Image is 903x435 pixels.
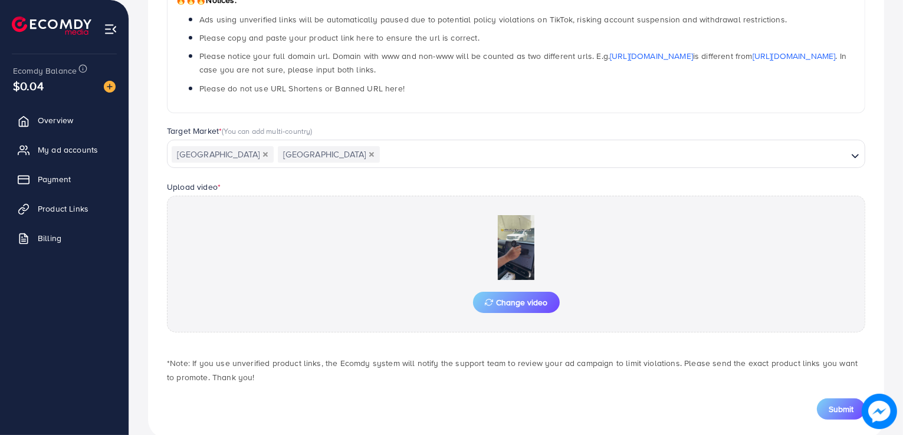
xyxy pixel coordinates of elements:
[38,173,71,185] span: Payment
[262,151,268,157] button: Deselect Saudi Arabia
[199,14,787,25] span: Ads using unverified links will be automatically paused due to potential policy violations on Tik...
[199,83,405,94] span: Please do not use URL Shortens or Banned URL here!
[278,146,380,163] span: [GEOGRAPHIC_DATA]
[9,167,120,191] a: Payment
[485,298,548,307] span: Change video
[12,17,91,35] img: logo
[473,292,560,313] button: Change video
[9,197,120,220] a: Product Links
[38,114,73,126] span: Overview
[222,126,312,136] span: (You can add multi-country)
[862,394,897,429] img: image
[38,232,61,244] span: Billing
[753,50,836,62] a: [URL][DOMAIN_NAME]
[38,144,98,156] span: My ad accounts
[167,356,865,384] p: *Note: If you use unverified product links, the Ecomdy system will notify the support team to rev...
[9,226,120,250] a: Billing
[38,203,88,215] span: Product Links
[381,146,846,164] input: Search for option
[199,32,480,44] span: Please copy and paste your product link here to ensure the url is correct.
[829,403,853,415] span: Submit
[167,181,221,193] label: Upload video
[104,81,116,93] img: image
[172,146,274,163] span: [GEOGRAPHIC_DATA]
[104,22,117,36] img: menu
[13,77,44,94] span: $0.04
[369,151,375,157] button: Deselect United Arab Emirates
[167,140,865,168] div: Search for option
[9,138,120,162] a: My ad accounts
[817,398,865,420] button: Submit
[167,125,313,137] label: Target Market
[9,108,120,132] a: Overview
[13,65,77,77] span: Ecomdy Balance
[610,50,693,62] a: [URL][DOMAIN_NAME]
[457,215,575,280] img: Preview Image
[199,50,846,75] span: Please notice your full domain url. Domain with www and non-www will be counted as two different ...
